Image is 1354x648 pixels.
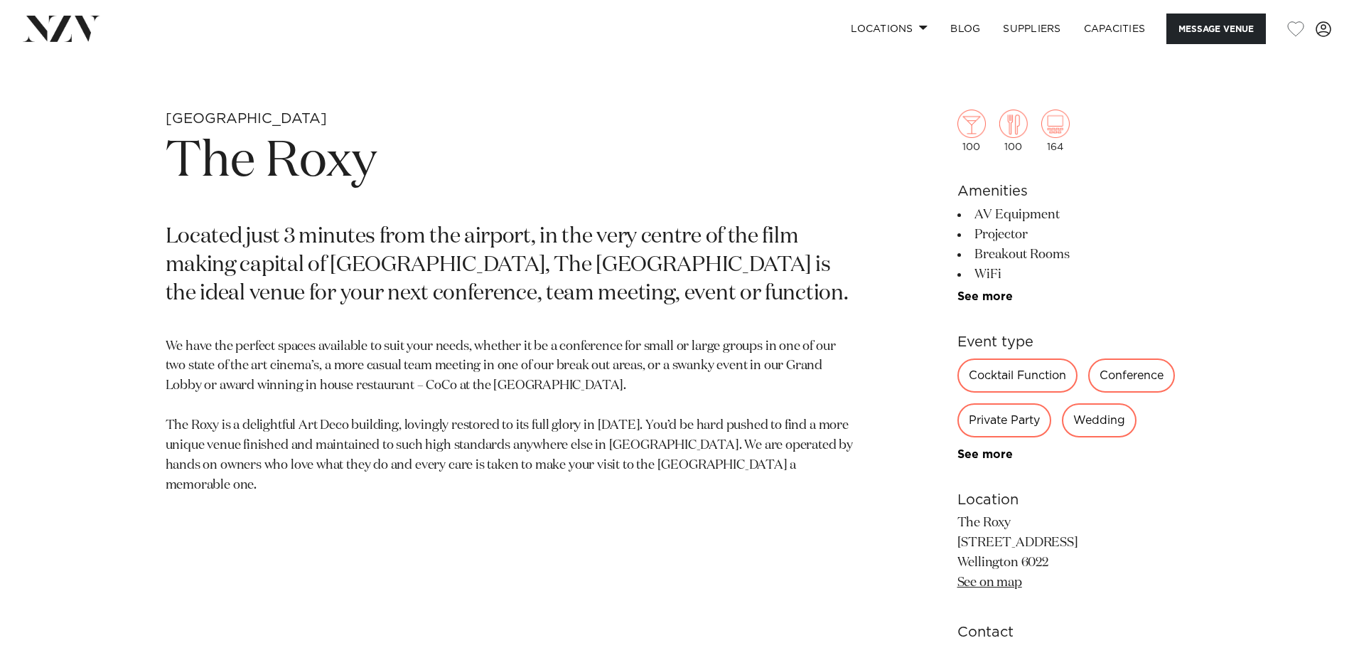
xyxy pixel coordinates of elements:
[23,16,100,41] img: nzv-logo.png
[1041,110,1070,138] img: theatre.png
[1088,358,1175,393] div: Conference
[166,223,856,309] p: Located just 3 minutes from the airport, in the very centre of the film making capital of [GEOGRA...
[957,245,1189,265] li: Breakout Rooms
[957,110,986,152] div: 100
[957,331,1189,353] h6: Event type
[1041,110,1070,152] div: 164
[957,110,986,138] img: cocktail.png
[957,265,1189,285] li: WiFi
[957,225,1189,245] li: Projector
[957,622,1189,643] h6: Contact
[957,514,1189,593] p: The Roxy [STREET_ADDRESS] Wellington 6022
[957,181,1189,202] h6: Amenities
[957,358,1078,393] div: Cocktail Function
[957,576,1022,589] a: See on map
[1166,14,1266,44] button: Message Venue
[939,14,992,44] a: BLOG
[957,403,1051,437] div: Private Party
[166,112,327,126] small: [GEOGRAPHIC_DATA]
[999,110,1028,152] div: 100
[992,14,1072,44] a: SUPPLIERS
[957,205,1189,225] li: AV Equipment
[1062,403,1137,437] div: Wedding
[1073,14,1157,44] a: Capacities
[999,110,1028,138] img: dining.png
[166,129,856,195] h1: The Roxy
[957,489,1189,511] h6: Location
[166,337,856,496] p: We have the perfect spaces available to suit your needs, whether it be a conference for small or ...
[839,14,939,44] a: Locations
